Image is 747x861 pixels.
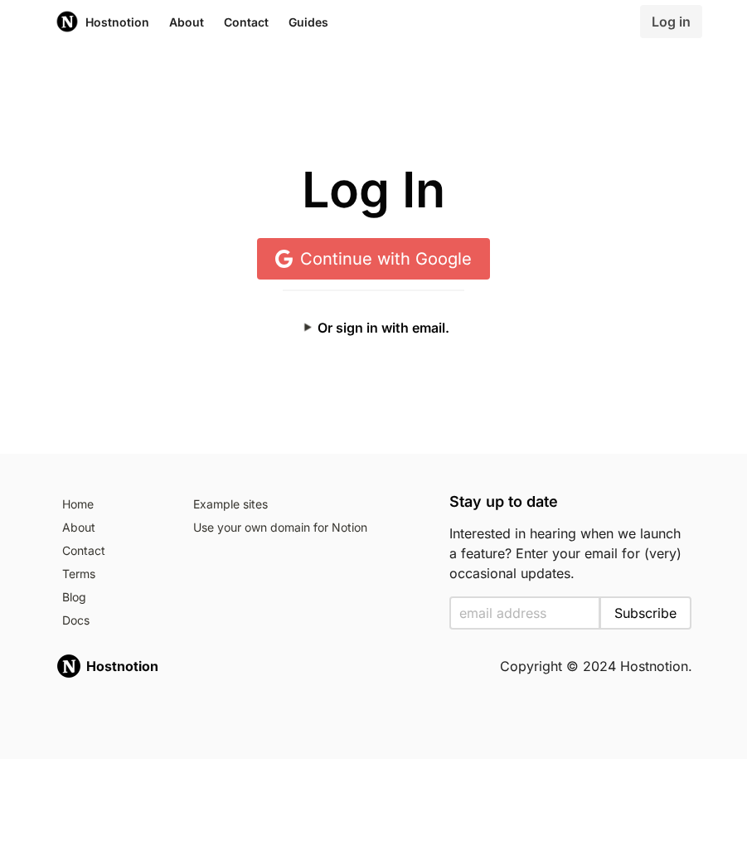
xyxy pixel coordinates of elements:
a: Log in [640,5,702,38]
a: Docs [56,610,167,633]
a: About [56,517,167,540]
img: Host Notion logo [56,10,79,33]
a: Example sites [187,494,429,517]
button: Or sign in with email. [283,311,464,344]
img: Hostnotion logo [56,653,82,679]
a: Terms [56,563,167,586]
a: Blog [56,586,167,610]
a: Home [56,494,167,517]
a: Use your own domain for Notion [187,517,429,540]
h1: Log In [56,163,692,218]
button: Subscribe [599,596,691,630]
a: Continue with Google [257,238,490,280]
p: Interested in hearing when we launch a feature? Enter your email for (very) occasional updates. [449,523,692,583]
h5: Stay up to date [449,494,692,510]
input: Enter your email to subscribe to the email list and be notified when we launch [449,596,601,630]
strong: Hostnotion [86,658,158,674]
h5: Copyright © 2024 Hostnotion. [500,656,692,676]
a: Contact [56,540,167,563]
